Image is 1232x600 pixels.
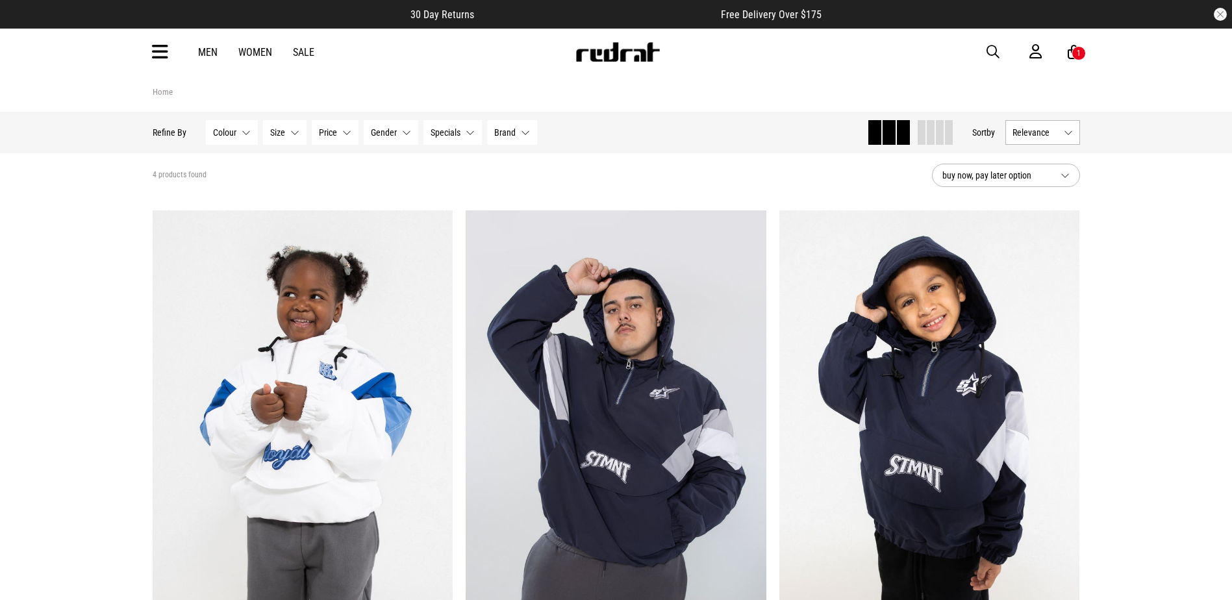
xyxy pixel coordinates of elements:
span: 4 products found [153,170,207,181]
a: 1 [1068,45,1080,59]
button: Price [312,120,358,145]
span: Free Delivery Over $175 [721,8,822,21]
a: Home [153,87,173,97]
button: Size [263,120,307,145]
span: buy now, pay later option [942,168,1050,183]
button: Sortby [972,125,995,140]
button: Colour [206,120,258,145]
a: Women [238,46,272,58]
a: Sale [293,46,314,58]
span: Price [319,127,337,138]
iframe: Customer reviews powered by Trustpilot [500,8,695,21]
button: Brand [487,120,537,145]
p: Refine By [153,127,186,138]
img: Redrat logo [575,42,660,62]
span: Colour [213,127,236,138]
span: Brand [494,127,516,138]
div: 1 [1077,49,1081,58]
span: Specials [431,127,460,138]
span: Gender [371,127,397,138]
button: Relevance [1005,120,1080,145]
span: by [987,127,995,138]
span: Size [270,127,285,138]
span: 30 Day Returns [410,8,474,21]
a: Men [198,46,218,58]
button: Specials [423,120,482,145]
button: Gender [364,120,418,145]
button: buy now, pay later option [932,164,1080,187]
span: Relevance [1012,127,1059,138]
